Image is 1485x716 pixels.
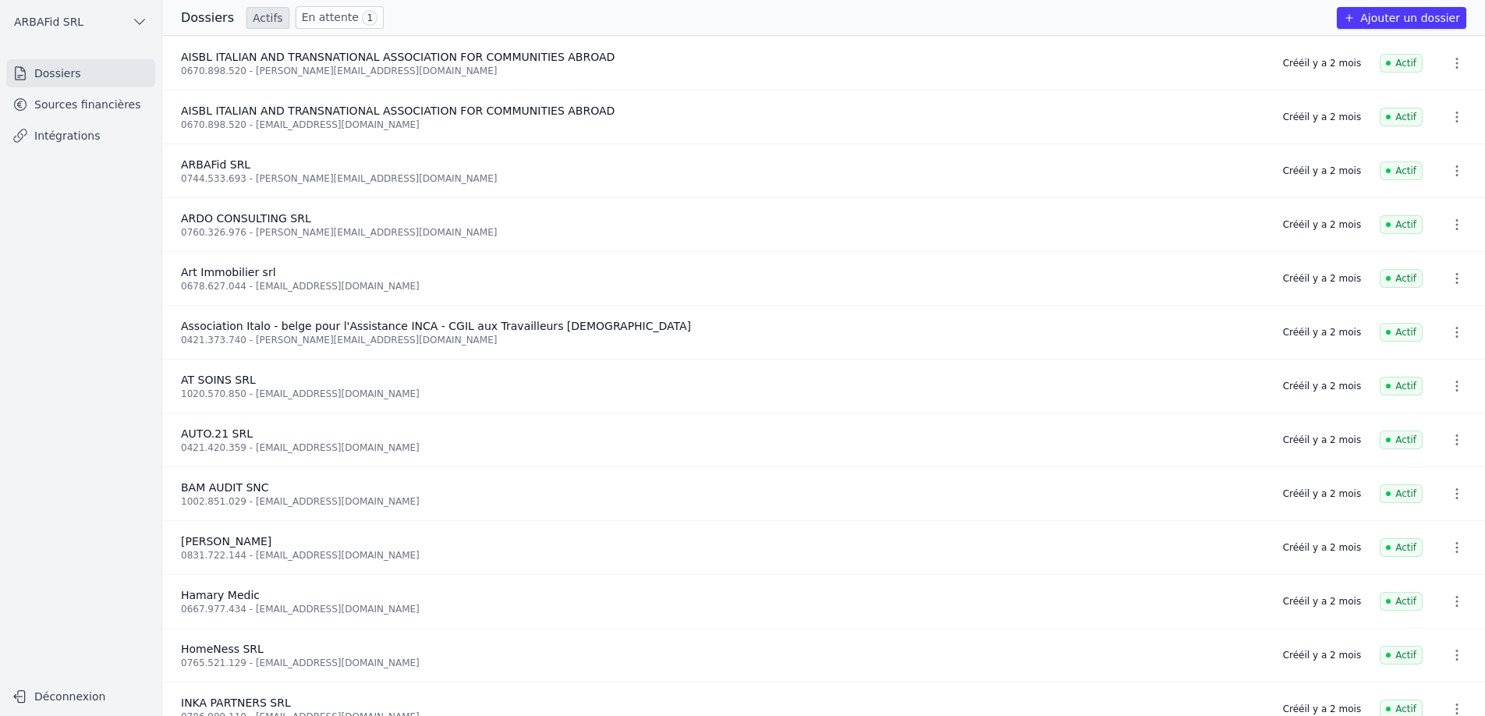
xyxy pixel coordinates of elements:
span: HomeNess SRL [181,643,264,655]
span: AT SOINS SRL [181,374,256,386]
div: 0744.533.693 - [PERSON_NAME][EMAIL_ADDRESS][DOMAIN_NAME] [181,172,1264,185]
span: Hamary Medic [181,589,260,601]
span: Art Immobilier srl [181,266,276,278]
div: 0678.627.044 - [EMAIL_ADDRESS][DOMAIN_NAME] [181,280,1264,292]
div: 1002.851.029 - [EMAIL_ADDRESS][DOMAIN_NAME] [181,495,1264,508]
span: 1 [362,10,377,26]
a: Intégrations [6,122,155,150]
a: Sources financières [6,90,155,119]
div: 0421.373.740 - [PERSON_NAME][EMAIL_ADDRESS][DOMAIN_NAME] [181,334,1264,346]
div: Créé il y a 2 mois [1283,595,1361,608]
span: Actif [1380,54,1423,73]
button: ARBAFid SRL [6,9,155,34]
div: Créé il y a 2 mois [1283,380,1361,392]
span: ARDO CONSULTING SRL [181,212,311,225]
div: 0760.326.976 - [PERSON_NAME][EMAIL_ADDRESS][DOMAIN_NAME] [181,226,1264,239]
span: BAM AUDIT SNC [181,481,269,494]
span: Actif [1380,161,1423,180]
a: Actifs [246,7,289,29]
div: Créé il y a 2 mois [1283,487,1361,500]
span: [PERSON_NAME] [181,535,271,548]
span: ARBAFid SRL [14,14,83,30]
h3: Dossiers [181,9,234,27]
a: Dossiers [6,59,155,87]
span: Actif [1380,215,1423,234]
span: INKA PARTNERS SRL [181,697,291,709]
span: AUTO.21 SRL [181,427,253,440]
span: AISBL ITALIAN AND TRANSNATIONAL ASSOCIATION FOR COMMUNITIES ABROAD [181,105,615,117]
div: 0421.420.359 - [EMAIL_ADDRESS][DOMAIN_NAME] [181,441,1264,454]
div: Créé il y a 2 mois [1283,541,1361,554]
div: Créé il y a 2 mois [1283,165,1361,177]
span: Actif [1380,269,1423,288]
div: 0670.898.520 - [EMAIL_ADDRESS][DOMAIN_NAME] [181,119,1264,131]
div: 1020.570.850 - [EMAIL_ADDRESS][DOMAIN_NAME] [181,388,1264,400]
div: Créé il y a 2 mois [1283,434,1361,446]
span: Actif [1380,538,1423,557]
span: Actif [1380,484,1423,503]
span: Actif [1380,377,1423,395]
button: Déconnexion [6,684,155,709]
div: Créé il y a 2 mois [1283,218,1361,231]
span: Actif [1380,592,1423,611]
button: Ajouter un dossier [1337,7,1466,29]
div: Créé il y a 2 mois [1283,57,1361,69]
span: Actif [1380,323,1423,342]
div: 0667.977.434 - [EMAIL_ADDRESS][DOMAIN_NAME] [181,603,1264,615]
a: En attente 1 [296,6,384,29]
div: Créé il y a 2 mois [1283,649,1361,661]
div: Créé il y a 2 mois [1283,272,1361,285]
div: 0831.722.144 - [EMAIL_ADDRESS][DOMAIN_NAME] [181,549,1264,562]
div: 0765.521.129 - [EMAIL_ADDRESS][DOMAIN_NAME] [181,657,1264,669]
span: Association Italo - belge pour l'Assistance INCA - CGIL aux Travailleurs [DEMOGRAPHIC_DATA] [181,320,691,332]
span: ARBAFid SRL [181,158,250,171]
div: Créé il y a 2 mois [1283,703,1361,715]
div: Créé il y a 2 mois [1283,326,1361,339]
div: 0670.898.520 - [PERSON_NAME][EMAIL_ADDRESS][DOMAIN_NAME] [181,65,1264,77]
span: Actif [1380,646,1423,665]
span: Actif [1380,431,1423,449]
span: Actif [1380,108,1423,126]
span: AISBL ITALIAN AND TRANSNATIONAL ASSOCIATION FOR COMMUNITIES ABROAD [181,51,615,63]
div: Créé il y a 2 mois [1283,111,1361,123]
